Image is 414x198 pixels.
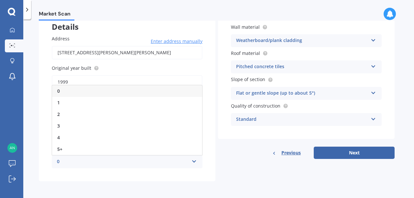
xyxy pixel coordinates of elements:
span: 5+ [57,146,62,152]
span: Slope of section [231,77,265,83]
span: Previous [281,148,301,158]
span: Market Scan [39,11,74,19]
span: Quality of construction [231,103,280,109]
input: Enter address [52,46,202,59]
div: Weatherboard/plank cladding [236,37,368,45]
span: 3 [57,123,60,129]
span: Address [52,36,70,42]
span: Enter address manually [151,38,202,45]
span: 1 [57,99,60,106]
span: 4 [57,134,60,141]
div: 0 [57,158,189,166]
input: Enter year [52,75,202,89]
div: Flat or gentle slope (up to about 5°) [236,89,368,97]
button: Next [314,147,395,159]
span: Roof material [231,50,260,56]
img: 079872ddddeff258b4450296ca014959 [7,143,17,153]
span: 2 [57,111,60,117]
div: Standard [236,116,368,123]
div: Pitched concrete tiles [236,63,368,71]
span: Wall material [231,24,260,30]
span: Original year built [52,65,91,71]
span: 0 [57,88,60,94]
